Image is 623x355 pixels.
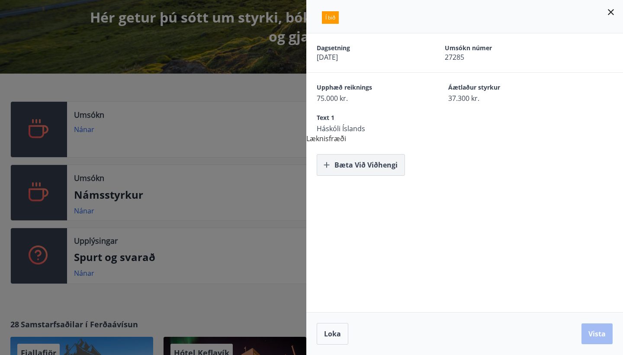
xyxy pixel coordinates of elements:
button: Loka [317,323,348,345]
span: Háskóli Íslands [317,124,418,133]
span: 37.300 kr. [448,94,549,103]
span: Upphæð reiknings [317,83,418,94]
span: Loka [324,329,341,339]
div: Læknisfræði [306,33,623,176]
span: Í bið [322,11,339,24]
span: Umsókn númer [445,44,543,52]
span: Dagsetning [317,44,414,52]
span: 75.000 kr. [317,94,418,103]
span: [DATE] [317,52,414,62]
span: 27285 [445,52,543,62]
span: Áætlaður styrkur [448,83,549,94]
button: Bæta við viðhengi [317,154,405,176]
span: Text 1 [317,113,418,124]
